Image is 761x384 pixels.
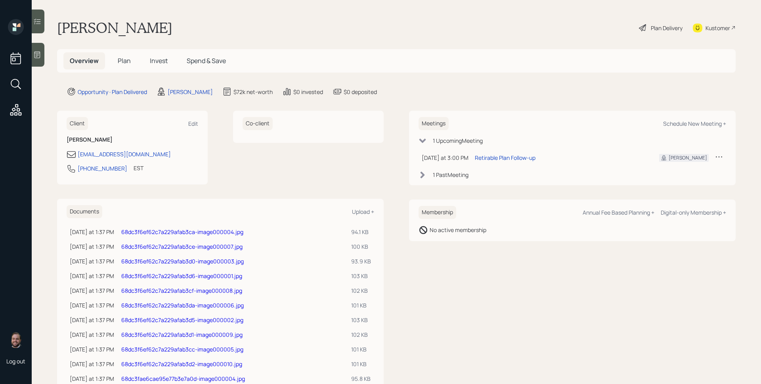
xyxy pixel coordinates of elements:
[352,208,374,215] div: Upload +
[121,375,245,382] a: 68dc3fae6cae95e77b3e7a0d-image000004.jpg
[121,346,243,353] a: 68dc3f6ef62c7a229afab3cc-image000005.jpg
[70,242,115,251] div: [DATE] at 1:37 PM
[78,88,147,96] div: Opportunity · Plan Delivered
[351,316,371,324] div: 103 KB
[121,331,243,338] a: 68dc3f6ef62c7a229afab3d1-image000009.jpg
[233,88,273,96] div: $72k net-worth
[351,257,371,265] div: 93.9 KB
[351,345,371,353] div: 101 KB
[433,171,468,179] div: 1 Past Meeting
[70,330,115,339] div: [DATE] at 1:37 PM
[344,88,377,96] div: $0 deposited
[121,301,244,309] a: 68dc3f6ef62c7a229afab3da-image000006.jpg
[67,117,88,130] h6: Client
[150,56,168,65] span: Invest
[475,154,535,162] div: Retirable Plan Follow-up
[351,374,371,383] div: 95.8 KB
[70,257,115,265] div: [DATE] at 1:37 PM
[78,150,171,158] div: [EMAIL_ADDRESS][DOMAIN_NAME]
[168,88,213,96] div: [PERSON_NAME]
[134,164,143,172] div: EST
[70,228,115,236] div: [DATE] at 1:37 PM
[70,316,115,324] div: [DATE] at 1:37 PM
[118,56,131,65] span: Plan
[351,360,371,368] div: 101 KB
[243,117,273,130] h6: Co-client
[70,345,115,353] div: [DATE] at 1:37 PM
[121,243,243,250] a: 68dc3f6ef62c7a229afab3ce-image000007.jpg
[583,209,654,216] div: Annual Fee Based Planning +
[70,374,115,383] div: [DATE] at 1:37 PM
[663,120,726,127] div: Schedule New Meeting +
[67,205,102,218] h6: Documents
[351,228,371,236] div: 94.1 KB
[651,24,683,32] div: Plan Delivery
[57,19,172,36] h1: [PERSON_NAME]
[67,136,198,143] h6: [PERSON_NAME]
[706,24,730,32] div: Kustomer
[661,209,726,216] div: Digital-only Membership +
[351,330,371,339] div: 102 KB
[351,242,371,251] div: 100 KB
[351,286,371,295] div: 102 KB
[70,286,115,295] div: [DATE] at 1:37 PM
[78,164,127,173] div: [PHONE_NUMBER]
[121,272,242,280] a: 68dc3f6ef62c7a229afab3d6-image000001.jpg
[8,332,24,348] img: james-distasi-headshot.png
[187,56,226,65] span: Spend & Save
[188,120,198,127] div: Edit
[293,88,323,96] div: $0 invested
[121,287,242,294] a: 68dc3f6ef62c7a229afab3cf-image000008.jpg
[121,257,244,265] a: 68dc3f6ef62c7a229afab3d0-image000003.jpg
[70,272,115,280] div: [DATE] at 1:37 PM
[433,136,483,145] div: 1 Upcoming Meeting
[351,272,371,280] div: 103 KB
[121,316,243,324] a: 68dc3f6ef62c7a229afab3d5-image000002.jpg
[430,226,486,234] div: No active membership
[70,56,99,65] span: Overview
[351,301,371,309] div: 101 KB
[70,301,115,309] div: [DATE] at 1:37 PM
[669,154,707,161] div: [PERSON_NAME]
[422,154,468,162] div: [DATE] at 3:00 PM
[121,228,243,236] a: 68dc3f6ef62c7a229afab3ca-image000004.jpg
[70,360,115,368] div: [DATE] at 1:37 PM
[6,357,25,365] div: Log out
[121,360,242,368] a: 68dc3f6ef62c7a229afab3d2-image000010.jpg
[419,117,449,130] h6: Meetings
[419,206,456,219] h6: Membership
